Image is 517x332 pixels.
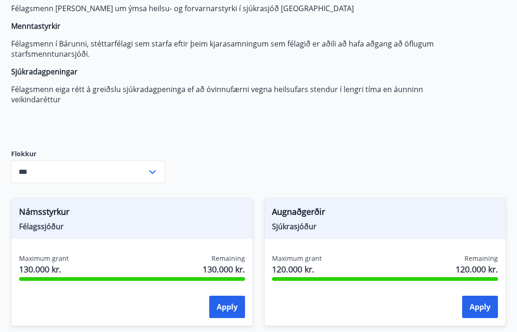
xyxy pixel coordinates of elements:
[456,264,498,276] span: 120.000 kr.
[464,254,498,264] span: Remaining
[11,21,60,32] strong: Menntastyrkir
[11,4,450,14] p: Félagsmenn [PERSON_NAME] um ýmsa heilsu- og forvarnarstyrki í sjúkrasjóð [GEOGRAPHIC_DATA]
[272,206,498,222] span: Augnaðgerðir
[212,254,245,264] span: Remaining
[19,264,69,276] span: 130.000 kr.
[209,296,245,319] button: Apply
[11,67,78,77] strong: Sjúkradagpeningar
[11,150,165,159] label: Flokkur
[11,39,450,60] p: Félagsmenn í Bárunni, stéttarfélagi sem starfa eftir þeim kjarasamningum sem félagið er aðili að ...
[19,222,245,232] span: Félagssjóður
[203,264,245,276] span: 130.000 kr.
[272,254,322,264] span: Maximum grant
[19,254,69,264] span: Maximum grant
[272,222,498,232] span: Sjúkrasjóður
[272,264,322,276] span: 120.000 kr.
[19,206,245,222] span: Námsstyrkur
[11,85,450,105] p: Félagsmenn eiga rétt á greiðslu sjúkradagpeninga ef að óvinnufærni vegna heilsufars stendur í len...
[462,296,498,319] button: Apply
